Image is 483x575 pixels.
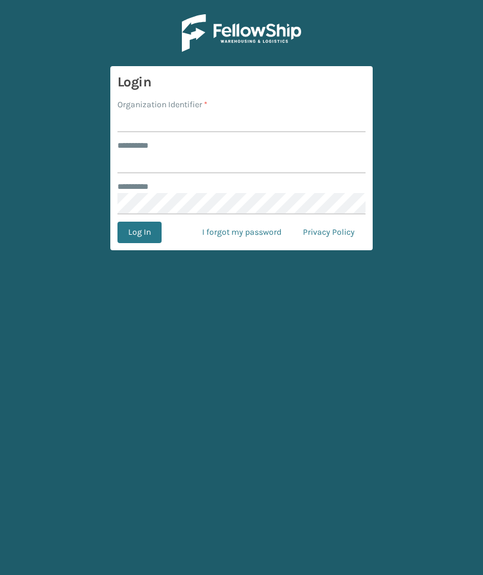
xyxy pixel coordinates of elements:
[117,73,366,91] h3: Login
[117,98,208,111] label: Organization Identifier
[191,222,292,243] a: I forgot my password
[292,222,366,243] a: Privacy Policy
[182,14,301,52] img: Logo
[117,222,162,243] button: Log In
